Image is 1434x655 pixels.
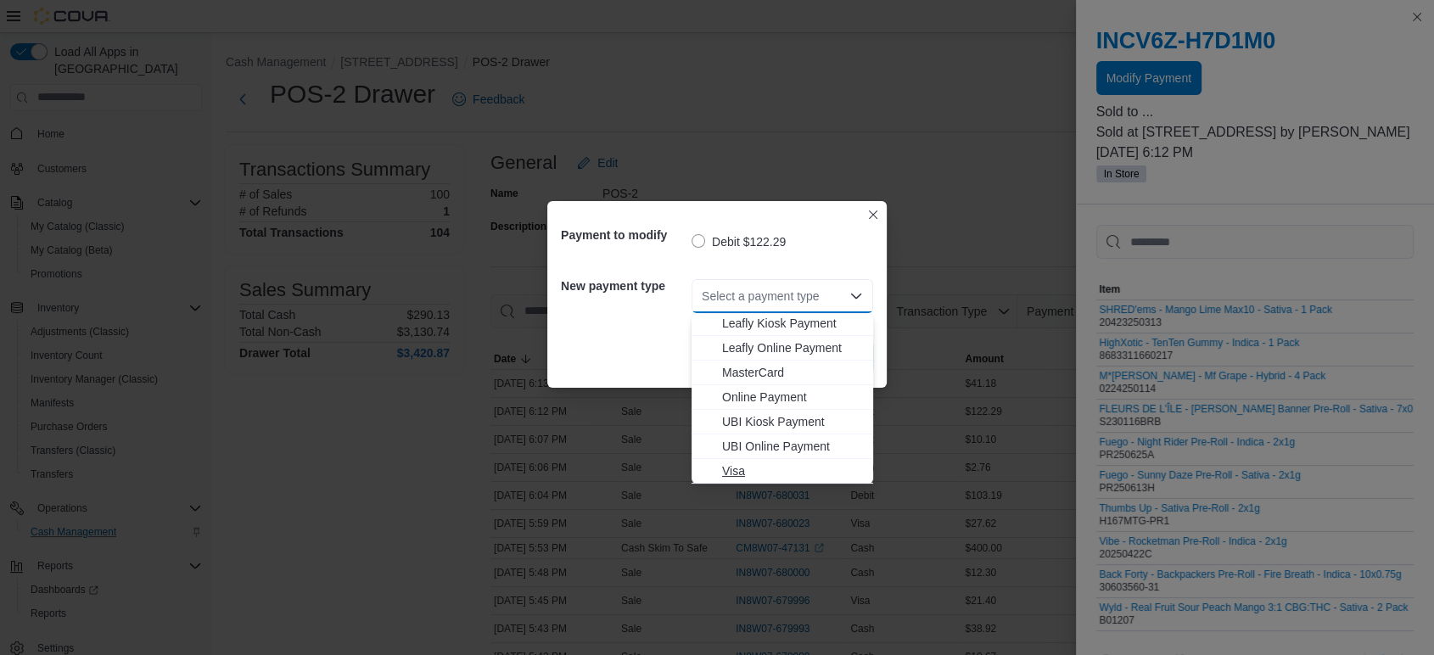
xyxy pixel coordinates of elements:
button: Leafly Online Payment [692,336,873,361]
button: Closes this modal window [863,204,883,225]
span: Visa [722,462,863,479]
button: UBI Online Payment [692,434,873,459]
span: UBI Kiosk Payment [722,413,863,430]
span: Leafly Online Payment [722,339,863,356]
span: Leafly Kiosk Payment [722,315,863,332]
h5: Payment to modify [561,218,688,252]
button: Visa [692,459,873,484]
label: Debit $122.29 [692,232,786,252]
button: Leafly Kiosk Payment [692,311,873,336]
span: Online Payment [722,389,863,406]
input: Accessible screen reader label [702,286,703,306]
button: Online Payment [692,385,873,410]
span: MasterCard [722,364,863,381]
h5: New payment type [561,269,688,303]
button: Close list of options [849,289,863,303]
button: MasterCard [692,361,873,385]
span: UBI Online Payment [722,438,863,455]
button: UBI Kiosk Payment [692,410,873,434]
